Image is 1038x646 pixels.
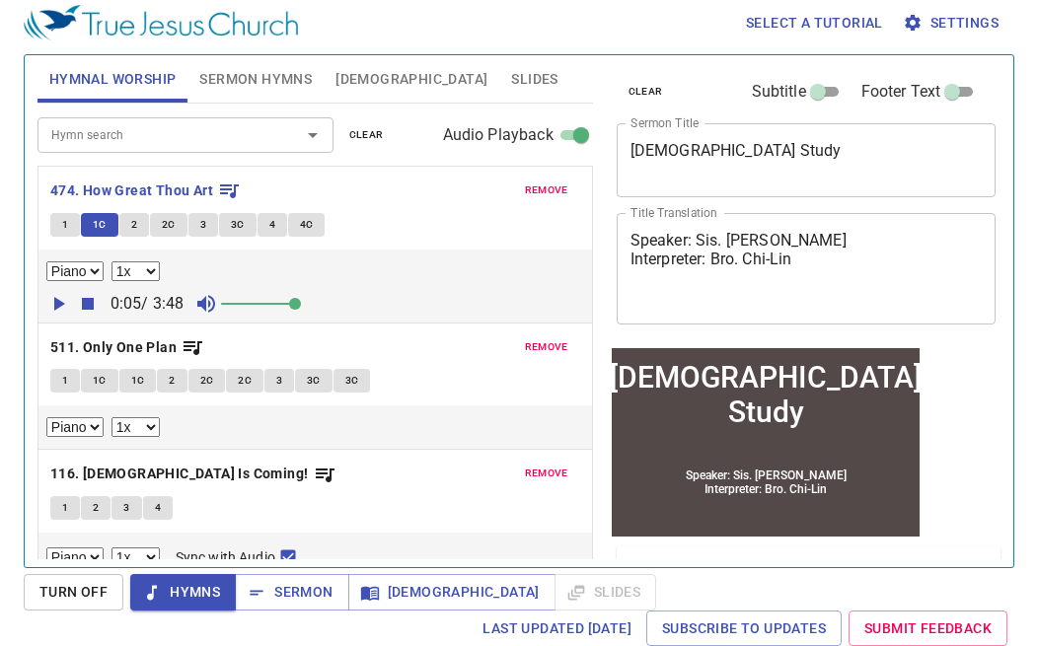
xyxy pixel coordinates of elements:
button: remove [513,179,580,202]
button: 4 [258,213,287,237]
button: 2C [188,369,226,393]
span: 3 [276,372,282,390]
span: 2C [238,372,252,390]
span: 1C [93,216,107,234]
button: 4C [288,213,326,237]
button: 2 [119,213,149,237]
button: Sermon [235,574,348,610]
textarea: [DEMOGRAPHIC_DATA] Study [630,141,983,179]
select: Select Track [46,417,104,437]
span: 3C [231,216,245,234]
span: Submit Feedback [864,616,992,641]
div: Sermon Lineup(11) [617,546,1001,633]
span: clear [629,83,663,101]
span: remove [525,338,568,356]
span: Last updated [DATE] [482,616,631,641]
button: [DEMOGRAPHIC_DATA] [348,574,556,610]
span: 4C [300,216,314,234]
button: 1 [50,213,80,237]
button: remove [513,462,580,485]
button: clear [617,80,675,104]
span: Select a tutorial [746,11,883,36]
button: Select a tutorial [738,5,891,41]
span: Hymns [146,580,220,605]
textarea: Speaker: Sis. [PERSON_NAME] Interpreter: Bro. Chi-Lin [630,231,983,306]
button: 474. How Great Thou Art [50,179,242,203]
select: Playback Rate [111,261,160,281]
span: Sermon [251,580,333,605]
button: 4 [143,496,173,520]
b: 511. Only One Plan [50,335,177,360]
b: 474. How Great Thou Art [50,179,213,203]
button: 1C [81,213,118,237]
img: True Jesus Church [24,5,298,40]
span: remove [525,181,568,199]
span: 4 [269,216,275,234]
button: 2C [150,213,187,237]
p: 0:05 / 3:48 [103,292,192,316]
span: 3 [200,216,206,234]
button: remove [513,335,580,359]
span: Subscribe to Updates [662,616,826,641]
span: 1C [93,372,107,390]
button: 1C [119,369,157,393]
span: Footer Text [861,80,941,104]
button: 3C [295,369,333,393]
span: Settings [907,11,999,36]
select: Playback Rate [111,417,160,437]
span: remove [525,465,568,482]
button: Hymns [130,574,236,610]
button: 3C [219,213,257,237]
span: 2 [131,216,137,234]
span: Slides [511,67,557,92]
select: Playback Rate [111,547,160,567]
button: 1 [50,369,80,393]
span: 1C [131,372,145,390]
select: Select Track [46,547,104,567]
button: 3C [334,369,371,393]
button: 3 [111,496,141,520]
span: clear [349,126,384,144]
span: Sync with Audio [176,547,275,568]
iframe: from-child [609,345,923,539]
button: 2C [226,369,263,393]
span: 2C [162,216,176,234]
button: 1 [50,496,80,520]
button: 2 [157,369,186,393]
span: Hymnal Worship [49,67,177,92]
span: 3 [123,499,129,517]
button: 511. Only One Plan [50,335,205,360]
span: Turn Off [39,580,108,605]
span: 1 [62,372,68,390]
button: 2 [81,496,111,520]
span: Sermon Hymns [199,67,312,92]
select: Select Track [46,261,104,281]
button: Open [299,121,327,149]
button: 1C [81,369,118,393]
span: 4 [155,499,161,517]
button: 116. [DEMOGRAPHIC_DATA] Is Coming! [50,462,336,486]
span: 2 [169,372,175,390]
span: 3C [345,372,359,390]
span: 1 [62,216,68,234]
span: Audio Playback [443,123,554,147]
button: 3 [188,213,218,237]
button: clear [337,123,396,147]
span: 3C [307,372,321,390]
button: 3 [264,369,294,393]
span: [DEMOGRAPHIC_DATA] [335,67,487,92]
b: 116. [DEMOGRAPHIC_DATA] Is Coming! [50,462,309,486]
button: Settings [899,5,1006,41]
span: Subtitle [752,80,806,104]
span: 1 [62,499,68,517]
span: 2 [93,499,99,517]
span: [DEMOGRAPHIC_DATA] [364,580,540,605]
button: Turn Off [24,574,123,610]
span: 2C [200,372,214,390]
